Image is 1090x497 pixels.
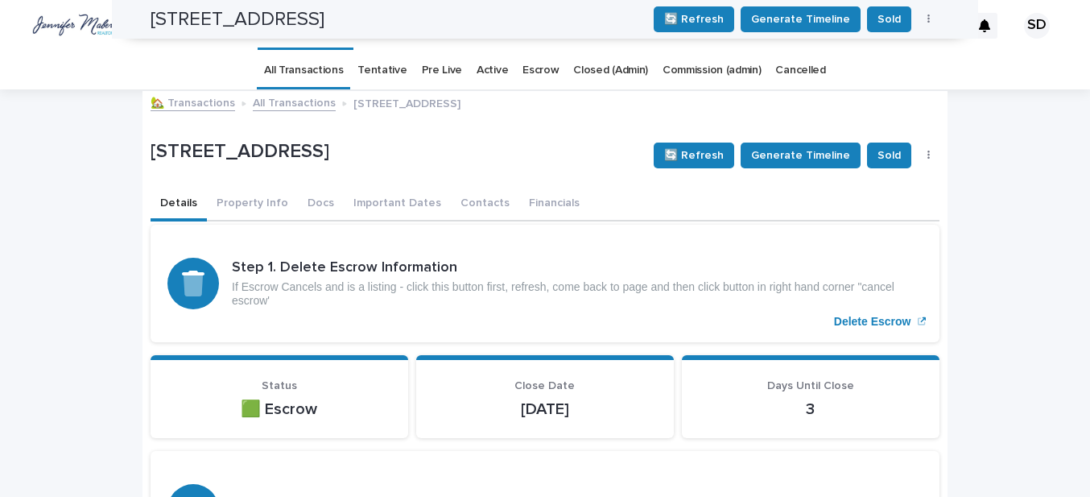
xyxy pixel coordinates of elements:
[253,93,336,111] a: All Transactions
[232,259,923,277] h3: Step 1. Delete Escrow Information
[654,143,734,168] button: 🔄 Refresh
[877,147,901,164] span: Sold
[775,52,825,89] a: Cancelled
[298,188,344,222] button: Docs
[751,147,850,164] span: Generate Timeline
[663,52,761,89] a: Commission (admin)
[573,52,648,89] a: Closed (Admin)
[353,93,460,111] p: [STREET_ADDRESS]
[151,140,641,164] p: [STREET_ADDRESS]
[207,188,298,222] button: Property Info
[767,380,854,391] span: Days Until Close
[1024,13,1050,39] div: SD
[170,400,389,419] p: 🟩 Escrow
[422,52,463,89] a: Pre Live
[451,188,519,222] button: Contacts
[436,400,654,419] p: [DATE]
[867,143,911,168] button: Sold
[357,52,407,89] a: Tentative
[151,188,207,222] button: Details
[664,147,724,164] span: 🔄 Refresh
[32,10,118,42] img: wuAGYP89SDOeM5CITrc5
[834,315,911,329] p: Delete Escrow
[514,380,575,391] span: Close Date
[701,400,920,419] p: 3
[262,380,297,391] span: Status
[477,52,508,89] a: Active
[522,52,559,89] a: Escrow
[151,93,235,111] a: 🏡 Transactions
[741,143,861,168] button: Generate Timeline
[264,52,343,89] a: All Transactions
[151,225,939,342] a: Delete Escrow
[232,280,923,308] p: If Escrow Cancels and is a listing - click this button first, refresh, come back to page and then...
[519,188,589,222] button: Financials
[344,188,451,222] button: Important Dates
